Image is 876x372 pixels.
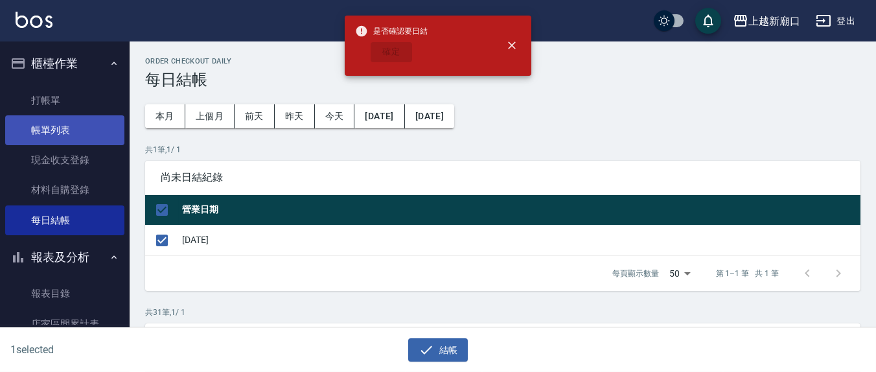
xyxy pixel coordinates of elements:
[10,342,216,358] h6: 1 selected
[811,9,860,33] button: 登出
[354,104,404,128] button: [DATE]
[5,240,124,274] button: 報表及分析
[5,115,124,145] a: 帳單列表
[728,8,805,34] button: 上越新廟口
[5,205,124,235] a: 每日結帳
[145,144,860,156] p: 共 1 筆, 1 / 1
[5,145,124,175] a: 現金收支登錄
[145,104,185,128] button: 本月
[275,104,315,128] button: 昨天
[185,104,235,128] button: 上個月
[179,225,860,255] td: [DATE]
[5,86,124,115] a: 打帳單
[748,13,800,29] div: 上越新廟口
[408,338,468,362] button: 結帳
[498,31,526,60] button: close
[315,104,355,128] button: 今天
[145,71,860,89] h3: 每日結帳
[664,256,695,291] div: 50
[5,309,124,339] a: 店家區間累計表
[5,47,124,80] button: 櫃檯作業
[5,279,124,308] a: 報表目錄
[612,268,659,279] p: 每頁顯示數量
[355,25,428,38] span: 是否確認要日結
[179,195,860,226] th: 營業日期
[145,57,860,65] h2: Order checkout daily
[161,171,845,184] span: 尚未日結紀錄
[145,307,860,318] p: 共 31 筆, 1 / 1
[235,104,275,128] button: 前天
[695,8,721,34] button: save
[405,104,454,128] button: [DATE]
[5,175,124,205] a: 材料自購登錄
[16,12,52,28] img: Logo
[716,268,779,279] p: 第 1–1 筆 共 1 筆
